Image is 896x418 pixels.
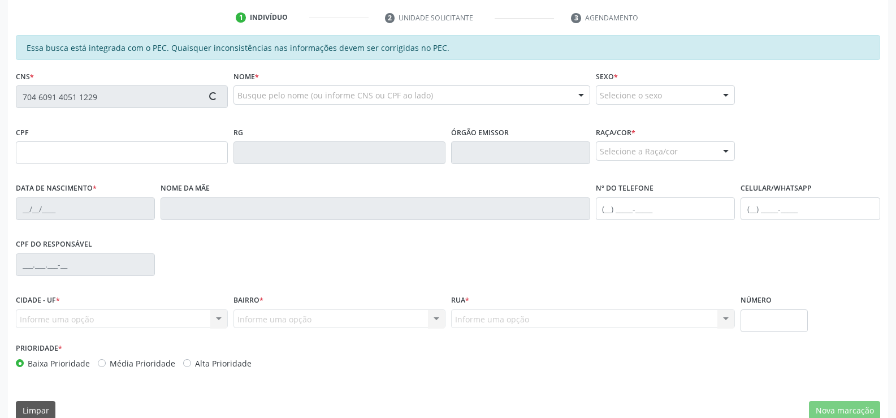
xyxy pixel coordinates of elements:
span: Selecione a Raça/cor [600,145,678,157]
div: Indivíduo [250,12,288,23]
span: Busque pelo nome (ou informe CNS ou CPF ao lado) [237,89,433,101]
input: (__) _____-_____ [596,197,735,220]
div: 1 [236,12,246,23]
input: ___.___.___-__ [16,253,155,276]
label: Média Prioridade [110,357,175,369]
label: Baixa Prioridade [28,357,90,369]
input: (__) _____-_____ [741,197,880,220]
label: Órgão emissor [451,124,509,141]
label: Raça/cor [596,124,635,141]
label: CNS [16,68,34,85]
label: Prioridade [16,340,62,357]
label: Rua [451,292,469,309]
label: Número [741,292,772,309]
label: Alta Prioridade [195,357,252,369]
label: CPF [16,124,29,141]
label: RG [233,124,243,141]
span: Selecione o sexo [600,89,662,101]
label: Nº do Telefone [596,180,653,197]
label: Sexo [596,68,618,85]
label: Cidade - UF [16,292,60,309]
div: Essa busca está integrada com o PEC. Quaisquer inconsistências nas informações devem ser corrigid... [16,35,880,60]
label: Data de nascimento [16,180,97,197]
input: __/__/____ [16,197,155,220]
label: Nome [233,68,259,85]
label: Celular/WhatsApp [741,180,812,197]
label: Nome da mãe [161,180,210,197]
label: Bairro [233,292,263,309]
label: CPF do responsável [16,236,92,253]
